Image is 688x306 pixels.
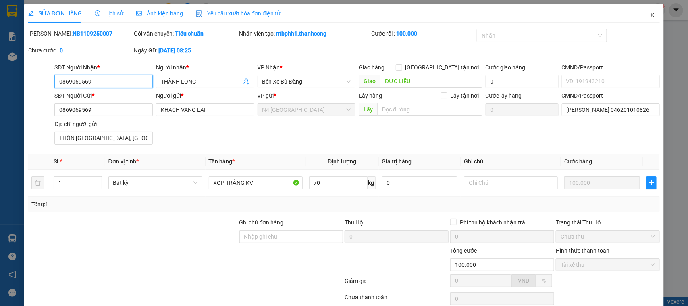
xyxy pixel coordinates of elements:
span: Giá trị hàng [382,158,412,165]
div: Người gửi [156,91,254,100]
span: Bến Xe Bù Đăng [262,75,351,88]
span: Yêu cầu xuất hóa đơn điện tử [196,10,281,17]
span: Thu Hộ [345,219,363,226]
span: SL [54,158,60,165]
span: picture [136,10,142,16]
div: Ngày GD: [134,46,238,55]
span: Ảnh kiện hàng [136,10,183,17]
input: Ghi Chú [464,176,558,189]
b: ntbphh1.thanhcong [276,30,327,37]
button: delete [31,176,44,189]
div: CMND/Passport [562,63,660,72]
span: Phí thu hộ khách nhận trả [457,218,528,227]
input: Địa chỉ của người gửi [54,132,153,145]
div: [PERSON_NAME]: [28,29,132,38]
input: Dọc đường [377,103,482,116]
span: VND [518,277,529,284]
div: SĐT Người Nhận [54,63,153,72]
div: VP gửi [258,91,356,100]
b: [DATE] 08:25 [158,47,191,54]
img: icon [196,10,202,17]
label: Cước giao hàng [486,64,526,71]
input: VD: Bàn, Ghế [209,176,303,189]
label: Ghi chú đơn hàng [239,219,284,226]
span: Tên hàng [209,158,235,165]
div: Chưa cước : [28,46,132,55]
b: Tiêu chuẩn [175,30,204,37]
input: 0 [564,176,640,189]
span: Lấy hàng [359,92,382,99]
span: VP Nhận [258,64,280,71]
div: Tổng: 1 [31,200,266,209]
span: [GEOGRAPHIC_DATA] tận nơi [402,63,482,72]
div: Người nhận [156,63,254,72]
span: Chưa thu [561,231,655,243]
th: Ghi chú [461,154,561,170]
input: Ghi chú đơn hàng [239,230,343,243]
span: Tài xế thu [561,259,655,271]
span: clock-circle [95,10,100,16]
div: SĐT Người Gửi [54,91,153,100]
span: % [542,277,546,284]
span: Cước hàng [564,158,592,165]
span: Giao [359,75,380,88]
span: Lấy tận nơi [447,91,482,100]
span: N4 Bình Phước [262,104,351,116]
input: Cước lấy hàng [486,103,559,116]
span: edit [28,10,34,16]
span: Bất kỳ [113,177,197,189]
div: Trạng thái Thu Hộ [556,218,660,227]
span: SỬA ĐƠN HÀNG [28,10,82,17]
span: plus [647,180,656,186]
button: plus [646,176,657,189]
span: user-add [243,78,249,85]
span: close [649,12,656,18]
span: Đơn vị tính [108,158,139,165]
span: Định lượng [328,158,357,165]
b: NB1109250007 [73,30,112,37]
div: Nhân viên tạo: [239,29,370,38]
input: Dọc đường [380,75,482,88]
button: Close [641,4,664,27]
span: kg [368,176,376,189]
div: Giảm giá [344,277,450,291]
div: Địa chỉ người gửi [54,119,153,128]
span: Lịch sử [95,10,123,17]
span: Lấy [359,103,377,116]
b: 100.000 [396,30,417,37]
span: Giao hàng [359,64,385,71]
div: CMND/Passport [562,91,660,100]
b: 0 [60,47,63,54]
div: Cước rồi : [371,29,475,38]
label: Cước lấy hàng [486,92,522,99]
span: Tổng cước [450,247,477,254]
div: Gói vận chuyển: [134,29,238,38]
input: Cước giao hàng [486,75,559,88]
label: Hình thức thanh toán [556,247,609,254]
